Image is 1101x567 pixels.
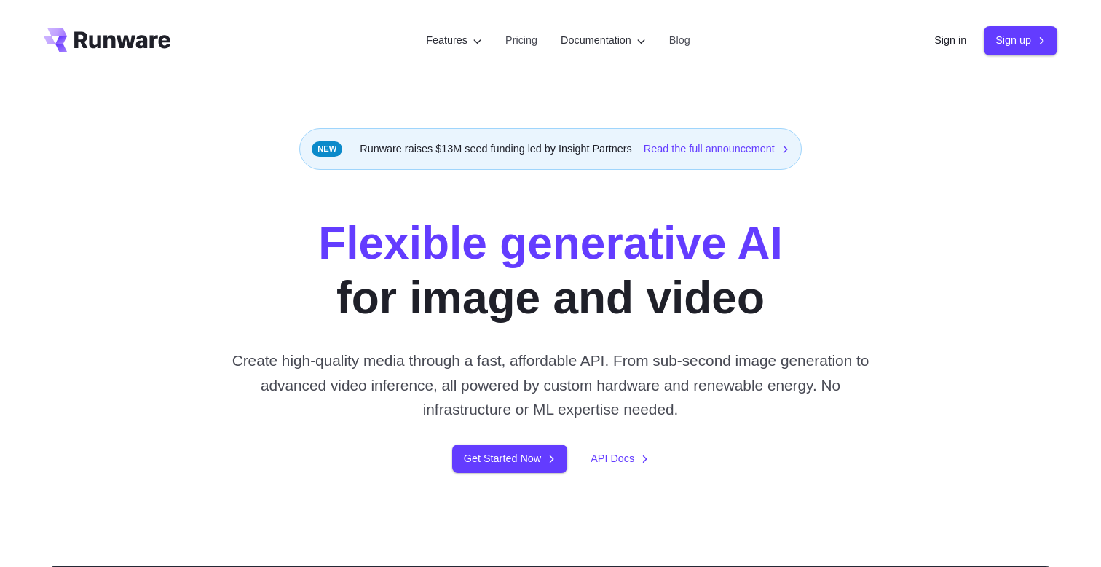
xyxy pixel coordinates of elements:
strong: Flexible generative AI [318,218,783,268]
p: Create high-quality media through a fast, affordable API. From sub-second image generation to adv... [226,348,875,421]
label: Documentation [561,32,646,49]
a: Get Started Now [452,445,567,473]
a: Sign in [934,32,966,49]
div: Runware raises $13M seed funding led by Insight Partners [299,128,802,170]
a: Go to / [44,28,170,52]
h1: for image and video [318,216,783,325]
a: Pricing [505,32,537,49]
a: API Docs [591,450,649,467]
a: Blog [669,32,690,49]
a: Read the full announcement [644,141,789,157]
a: Sign up [984,26,1057,55]
label: Features [426,32,482,49]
